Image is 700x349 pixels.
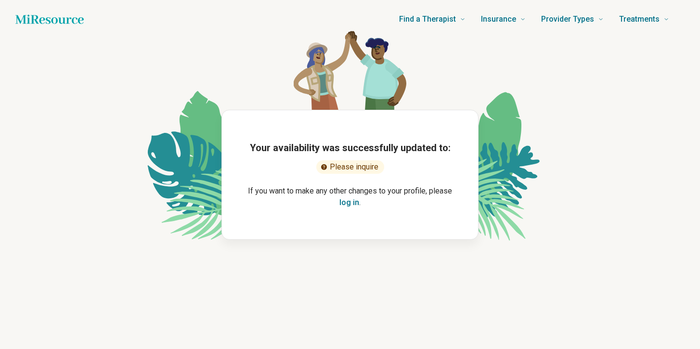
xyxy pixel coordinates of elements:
[237,185,463,208] p: If you want to make any other changes to your profile, please .
[250,141,451,155] h1: Your availability was successfully updated to:
[399,13,456,26] span: Find a Therapist
[339,197,359,208] button: log in
[619,13,660,26] span: Treatments
[541,13,594,26] span: Provider Types
[15,10,84,29] a: Home page
[481,13,516,26] span: Insurance
[316,160,384,174] div: Please inquire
